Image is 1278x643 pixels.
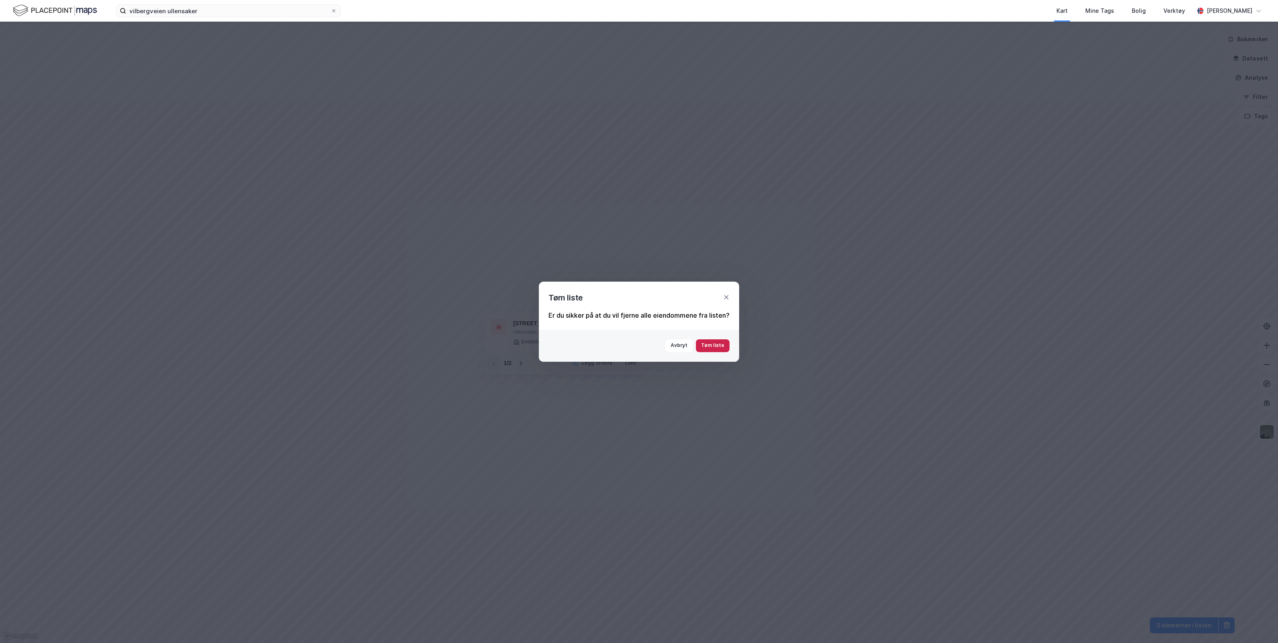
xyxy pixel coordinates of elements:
button: Avbryt [665,339,693,352]
div: [PERSON_NAME] [1207,6,1252,16]
input: Søk på adresse, matrikkel, gårdeiere, leietakere eller personer [126,5,331,17]
div: Er du sikker på at du vil fjerne alle eiendommene fra listen? [548,310,730,320]
img: logo.f888ab2527a4732fd821a326f86c7f29.svg [13,4,97,18]
div: Kart [1056,6,1068,16]
button: Tøm liste [696,339,730,352]
div: Mine Tags [1085,6,1114,16]
iframe: Chat Widget [1238,605,1278,643]
div: Verktøy [1163,6,1185,16]
div: Tøm liste [548,291,583,304]
div: Bolig [1132,6,1146,16]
